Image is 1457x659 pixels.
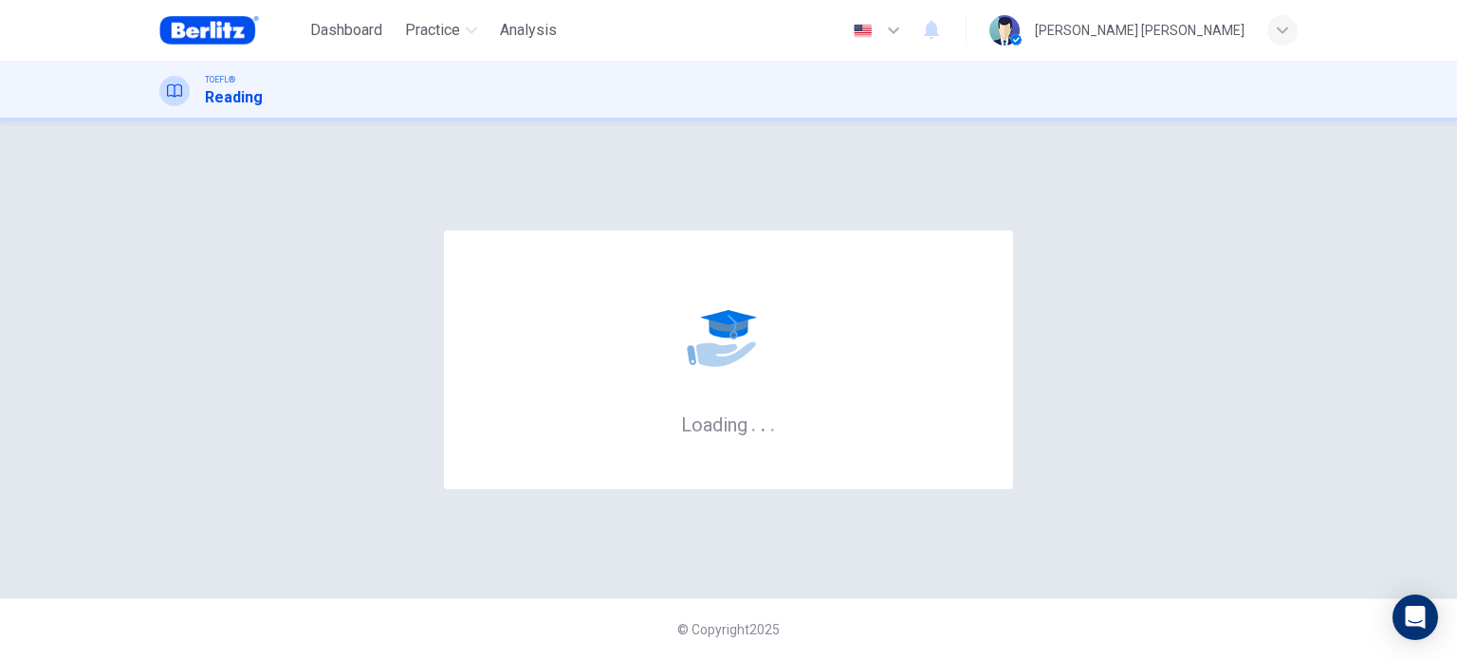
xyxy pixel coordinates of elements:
span: TOEFL® [205,73,235,86]
h6: . [769,407,776,438]
span: Practice [405,19,460,42]
h6: . [760,407,766,438]
a: Berlitz Brasil logo [159,11,303,49]
h1: Reading [205,86,263,109]
img: Profile picture [989,15,1020,46]
img: en [851,24,875,38]
div: Open Intercom Messenger [1392,595,1438,640]
button: Dashboard [303,13,390,47]
img: Berlitz Brasil logo [159,11,259,49]
span: Dashboard [310,19,382,42]
h6: Loading [681,412,776,436]
span: Analysis [500,19,557,42]
div: [PERSON_NAME] [PERSON_NAME] [1035,19,1245,42]
button: Analysis [492,13,564,47]
h6: . [750,407,757,438]
button: Practice [397,13,485,47]
span: © Copyright 2025 [677,622,780,637]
